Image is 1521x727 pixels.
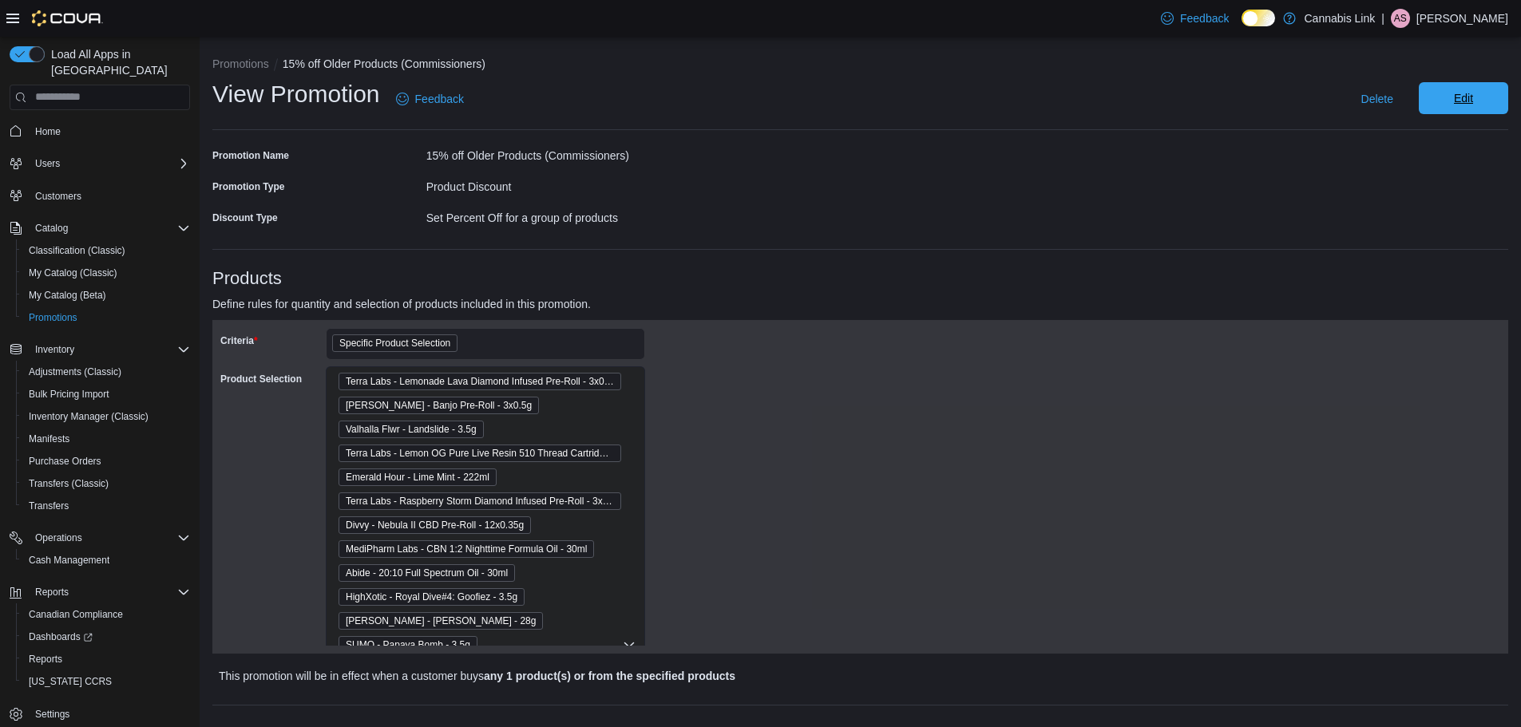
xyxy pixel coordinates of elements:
[29,528,89,547] button: Operations
[16,648,196,670] button: Reports
[29,653,62,666] span: Reports
[29,500,69,512] span: Transfers
[16,239,196,262] button: Classification (Classic)
[339,492,621,510] span: Terra Labs - Raspberry Storm Diamond Infused Pre-Roll - 3x0.5g
[3,217,196,239] button: Catalog
[346,565,508,581] span: Abide - 20:10 Full Spectrum Oil - 30ml
[29,583,190,602] span: Reports
[35,343,74,356] span: Inventory
[22,452,108,471] a: Purchase Orders
[22,362,128,381] a: Adjustments (Classic)
[3,120,196,143] button: Home
[22,627,190,646] span: Dashboards
[29,154,190,173] span: Users
[29,675,112,688] span: [US_STATE] CCRS
[339,335,450,351] span: Specific Product Selection
[22,551,190,570] span: Cash Management
[212,56,1508,75] nav: An example of EuiBreadcrumbs
[29,267,117,279] span: My Catalog (Classic)
[35,708,69,721] span: Settings
[29,528,190,547] span: Operations
[22,672,190,691] span: Washington CCRS
[212,294,1184,314] p: Define rules for quantity and selection of products included in this promotion.
[29,433,69,445] span: Manifests
[22,263,124,283] a: My Catalog (Classic)
[16,262,196,284] button: My Catalog (Classic)
[22,385,116,404] a: Bulk Pricing Import
[22,605,190,624] span: Canadian Compliance
[29,187,88,206] a: Customers
[22,474,190,493] span: Transfers (Classic)
[35,222,68,235] span: Catalog
[29,365,121,378] span: Adjustments (Classic)
[22,452,190,471] span: Purchase Orders
[29,340,190,359] span: Inventory
[346,589,517,605] span: HighXotic - Royal Dive#4: Goofiez - 3.5g
[29,608,123,621] span: Canadian Compliance
[29,704,190,724] span: Settings
[29,554,109,567] span: Cash Management
[1454,90,1473,106] span: Edit
[3,581,196,603] button: Reports
[16,626,196,648] a: Dashboards
[22,407,155,426] a: Inventory Manager (Classic)
[1391,9,1410,28] div: Andrew Stewart
[3,527,196,549] button: Operations
[35,531,82,544] span: Operations
[220,373,302,385] label: Product Selection
[22,429,76,448] a: Manifests
[332,334,457,352] span: Specific Product Selection
[29,705,76,724] a: Settings
[22,308,84,327] a: Promotions
[339,373,621,390] span: Terra Labs - Lemonade Lava Diamond Infused Pre-Roll - 3x0.5g
[22,362,190,381] span: Adjustments (Classic)
[22,605,129,624] a: Canadian Compliance
[339,540,594,558] span: MediPharm Labs - CBN 1:2 Nighttime Formula Oil - 30ml
[283,57,485,70] button: 15% off Older Products (Commissioners)
[339,564,515,582] span: Abide - 20:10 Full Spectrum Oil - 30ml
[22,650,190,669] span: Reports
[22,263,190,283] span: My Catalog (Classic)
[426,174,861,193] div: Product Discount
[1361,91,1393,107] span: Delete
[35,190,81,203] span: Customers
[1355,83,1400,115] button: Delete
[1180,10,1229,26] span: Feedback
[390,83,470,115] a: Feedback
[29,154,66,173] button: Users
[22,286,113,305] a: My Catalog (Beta)
[29,244,125,257] span: Classification (Classic)
[346,517,524,533] span: Divvy - Nebula II CBD Pre-Roll - 12x0.35g
[29,455,101,468] span: Purchase Orders
[22,496,190,516] span: Transfers
[339,444,621,462] span: Terra Labs - Lemon OG Pure Live Resin 510 Thread Cartridge - 1g
[16,361,196,383] button: Adjustments (Classic)
[346,493,614,509] span: Terra Labs - Raspberry Storm Diamond Infused Pre-Roll - 3x0.5g
[29,410,149,423] span: Inventory Manager (Classic)
[1419,82,1508,114] button: Edit
[22,496,75,516] a: Transfers
[212,57,269,70] button: Promotions
[346,613,536,629] span: [PERSON_NAME] - [PERSON_NAME] - 28g
[35,125,61,138] span: Home
[22,474,115,493] a: Transfers (Classic)
[339,397,539,414] span: Dom Jackson - Banjo Pre-Roll - 3x0.5g
[219,666,1181,686] p: This promotion will be in effect when a customer buys
[16,549,196,571] button: Cash Management
[16,450,196,472] button: Purchase Orders
[212,78,380,110] h1: View Promotion
[3,338,196,361] button: Inventory
[22,627,99,646] a: Dashboards
[1155,2,1235,34] a: Feedback
[29,219,190,238] span: Catalog
[35,586,69,599] span: Reports
[16,670,196,693] button: [US_STATE] CCRS
[3,184,196,207] button: Customers
[346,637,470,653] span: SUMO - Papaya Bomb - 3.5g
[212,180,284,193] label: Promotion Type
[32,10,103,26] img: Cova
[212,149,289,162] label: Promotion Name
[22,672,118,691] a: [US_STATE] CCRS
[346,421,477,437] span: Valhalla Flwr - Landslide - 3.5g
[426,205,861,224] div: Set Percent Off for a group of products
